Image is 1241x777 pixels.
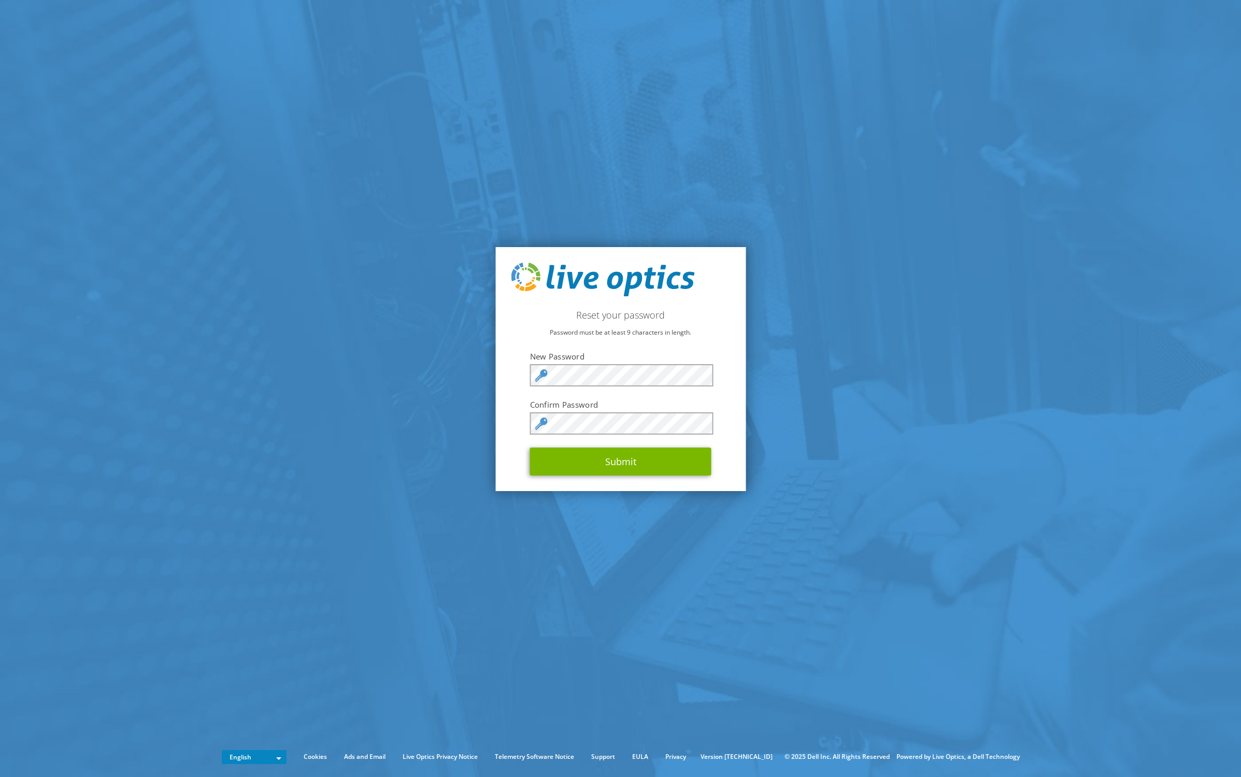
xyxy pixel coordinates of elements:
[779,751,895,762] li: © 2025 Dell Inc. All Rights Reserved
[395,751,486,762] a: Live Optics Privacy Notice
[583,751,623,762] a: Support
[511,263,694,297] img: live_optics_svg.svg
[296,751,335,762] a: Cookies
[530,351,711,362] label: New Password
[336,751,393,762] a: Ads and Email
[624,751,656,762] a: EULA
[511,327,730,338] p: Password must be at least 9 characters in length.
[530,448,711,476] button: Submit
[658,751,694,762] a: Privacy
[530,399,711,410] label: Confirm Password
[896,751,1020,762] li: Powered by Live Optics, a Dell Technology
[487,751,582,762] a: Telemetry Software Notice
[511,309,730,321] h2: Reset your password
[695,751,778,762] li: Version [TECHNICAL_ID]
